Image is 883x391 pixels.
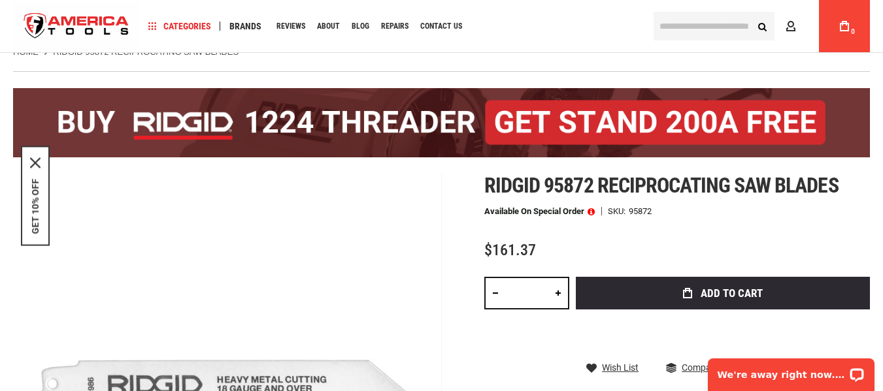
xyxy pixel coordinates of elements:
a: Blog [346,18,375,35]
button: Search [750,14,775,39]
p: Available on Special Order [484,207,595,216]
a: Repairs [375,18,414,35]
span: Ridgid 95872 reciprocating saw blades [484,173,838,198]
span: Compare [682,363,719,372]
a: Contact Us [414,18,468,35]
span: Wish List [602,363,639,372]
span: About [317,22,340,30]
span: Categories [148,22,211,31]
span: Repairs [381,22,408,30]
iframe: Secure express checkout frame [573,313,873,351]
iframe: LiveChat chat widget [699,350,883,391]
div: 95872 [629,207,652,215]
a: Brands [224,18,267,35]
a: Wish List [586,362,639,373]
a: store logo [13,2,140,51]
a: Reviews [271,18,311,35]
span: Brands [229,22,261,31]
button: Add to Cart [576,277,870,309]
span: Reviews [276,22,305,30]
img: BOGO: Buy the RIDGID® 1224 Threader (26092), get the 92467 200A Stand FREE! [13,88,870,157]
button: GET 10% OFF [30,178,41,234]
span: 0 [851,28,855,35]
svg: close icon [30,157,41,168]
strong: SKU [608,207,629,215]
a: About [311,18,346,35]
button: Close [30,157,41,168]
span: $161.37 [484,241,536,259]
span: Add to Cart [701,288,763,299]
span: Blog [352,22,369,30]
a: Categories [142,18,217,35]
span: Contact Us [420,22,462,30]
img: America Tools [13,2,140,51]
a: Compare [666,362,719,373]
